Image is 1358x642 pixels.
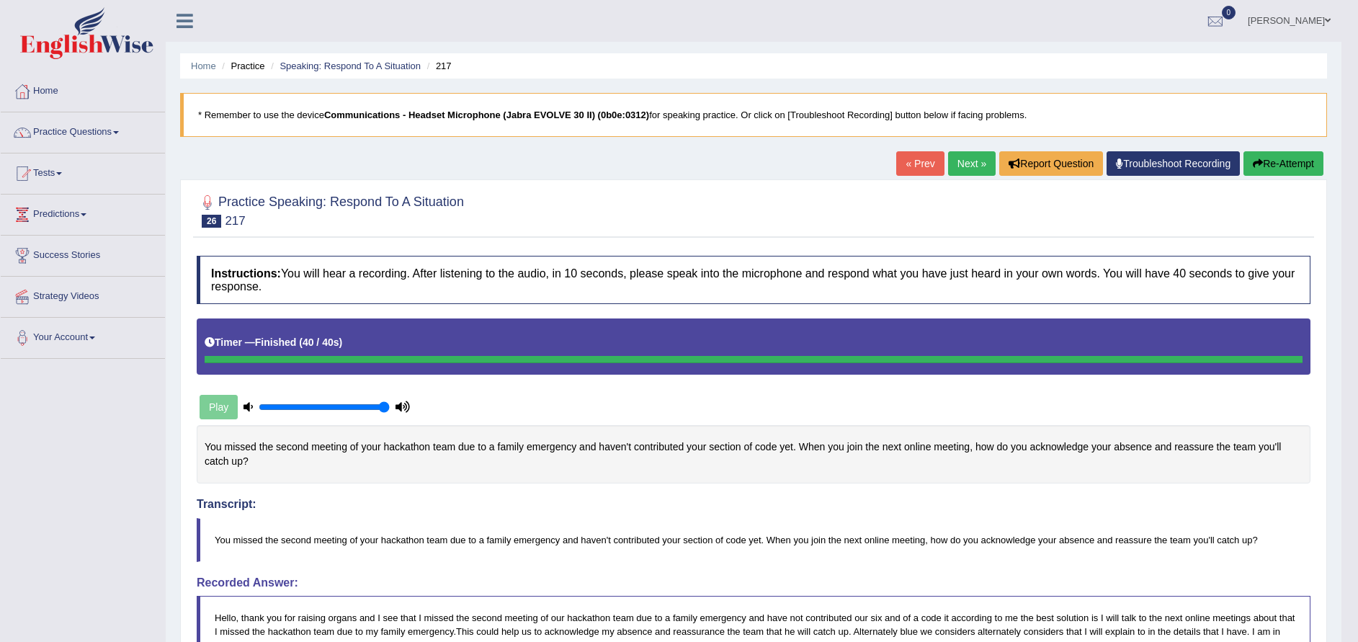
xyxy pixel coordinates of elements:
[424,59,452,73] li: 217
[1222,6,1236,19] span: 0
[1107,151,1240,176] a: Troubleshoot Recording
[1,236,165,272] a: Success Stories
[1,153,165,190] a: Tests
[299,336,303,348] b: (
[896,151,944,176] a: « Prev
[324,110,649,120] b: Communications - Headset Microphone (Jabra EVOLVE 30 II) (0b0e:0312)
[197,576,1310,589] h4: Recorded Answer:
[202,215,221,228] span: 26
[1,71,165,107] a: Home
[197,192,464,228] h2: Practice Speaking: Respond To A Situation
[218,59,264,73] li: Practice
[948,151,996,176] a: Next »
[1,277,165,313] a: Strategy Videos
[191,61,216,71] a: Home
[197,425,1310,483] div: You missed the second meeting of your hackathon team due to a family emergency and haven't contri...
[211,267,281,280] b: Instructions:
[280,61,421,71] a: Speaking: Respond To A Situation
[1,318,165,354] a: Your Account
[225,214,245,228] small: 217
[197,256,1310,304] h4: You will hear a recording. After listening to the audio, in 10 seconds, please speak into the mic...
[197,518,1310,562] blockquote: You missed the second meeting of your hackathon team due to a family emergency and haven't contri...
[180,93,1327,137] blockquote: * Remember to use the device for speaking practice. Or click on [Troubleshoot Recording] button b...
[205,337,342,348] h5: Timer —
[1243,151,1323,176] button: Re-Attempt
[339,336,343,348] b: )
[1,195,165,231] a: Predictions
[1,112,165,148] a: Practice Questions
[255,336,297,348] b: Finished
[303,336,339,348] b: 40 / 40s
[999,151,1103,176] button: Report Question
